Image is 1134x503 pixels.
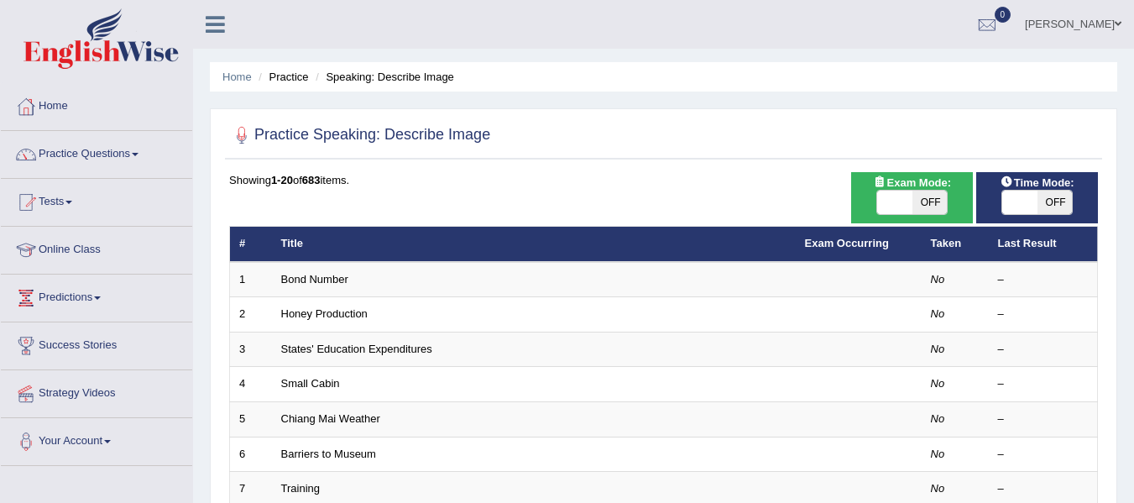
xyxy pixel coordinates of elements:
[230,437,272,472] td: 6
[931,273,945,286] em: No
[281,307,368,320] a: Honey Production
[222,71,252,83] a: Home
[922,227,989,262] th: Taken
[281,273,348,286] a: Bond Number
[229,172,1098,188] div: Showing of items.
[1037,191,1073,214] span: OFF
[912,191,948,214] span: OFF
[998,411,1089,427] div: –
[311,69,454,85] li: Speaking: Describe Image
[281,377,340,390] a: Small Cabin
[230,297,272,333] td: 2
[1,179,192,221] a: Tests
[866,174,957,191] span: Exam Mode:
[998,376,1089,392] div: –
[271,174,293,186] b: 1-20
[998,447,1089,463] div: –
[989,227,1098,262] th: Last Result
[998,342,1089,358] div: –
[931,412,945,425] em: No
[281,448,376,460] a: Barriers to Museum
[229,123,490,148] h2: Practice Speaking: Describe Image
[931,343,945,355] em: No
[998,481,1089,497] div: –
[230,402,272,438] td: 5
[1,227,192,269] a: Online Class
[805,237,889,249] a: Exam Occurring
[230,262,272,297] td: 1
[302,174,321,186] b: 683
[995,7,1011,23] span: 0
[230,367,272,402] td: 4
[994,174,1081,191] span: Time Mode:
[931,377,945,390] em: No
[931,307,945,320] em: No
[931,482,945,495] em: No
[281,343,432,355] a: States' Education Expenditures
[851,172,973,223] div: Show exams occurring in exams
[931,448,945,460] em: No
[230,332,272,367] td: 3
[998,272,1089,288] div: –
[230,227,272,262] th: #
[998,307,1089,322] div: –
[272,227,796,262] th: Title
[1,370,192,412] a: Strategy Videos
[1,83,192,125] a: Home
[1,322,192,364] a: Success Stories
[1,418,192,460] a: Your Account
[1,275,192,317] a: Predictions
[281,412,380,425] a: Chiang Mai Weather
[254,69,308,85] li: Practice
[281,482,320,495] a: Training
[1,131,192,173] a: Practice Questions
